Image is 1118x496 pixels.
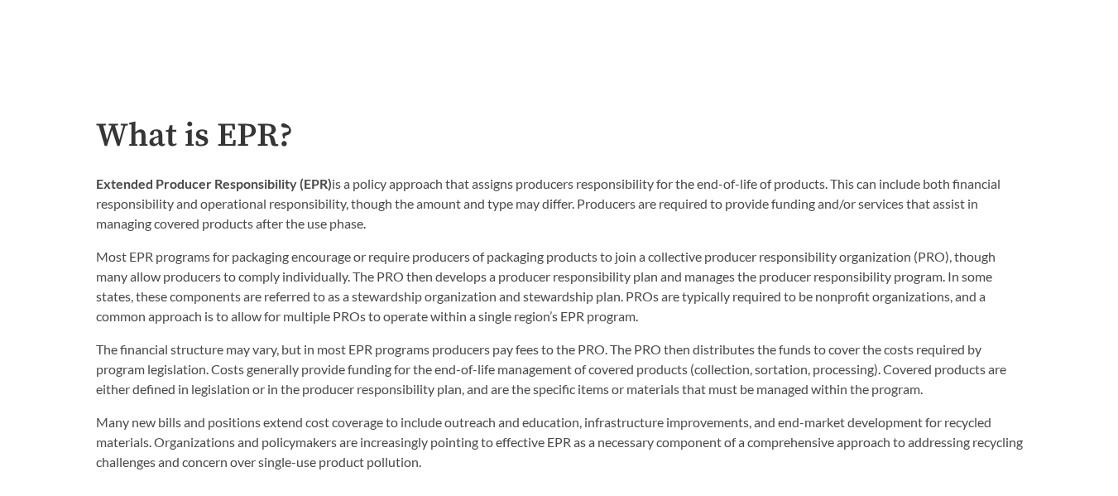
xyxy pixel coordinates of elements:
p: Many new bills and positions extend cost coverage to include outreach and education, infrastructu... [96,412,1023,472]
h2: What is EPR? [96,118,1023,155]
p: Most EPR programs for packaging encourage or require producers of packaging products to join a co... [96,247,1023,326]
strong: Extended Producer Responsibility (EPR) [96,176,332,191]
p: The financial structure may vary, but in most EPR programs producers pay fees to the PRO. The PRO... [96,339,1023,399]
p: is a policy approach that assigns producers responsibility for the end-of-life of products. This ... [96,174,1023,234]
